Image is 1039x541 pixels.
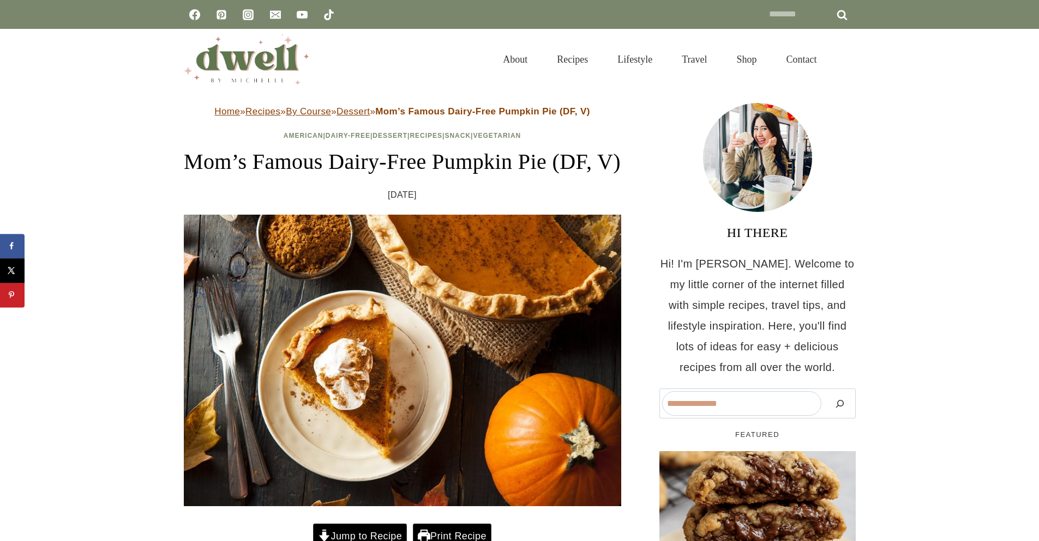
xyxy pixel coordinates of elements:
[318,4,340,26] a: TikTok
[211,4,232,26] a: Pinterest
[245,106,280,117] a: Recipes
[214,106,240,117] a: Home
[542,40,603,78] a: Recipes
[388,187,417,203] time: [DATE]
[488,40,831,78] nav: Primary Navigation
[265,4,286,26] a: Email
[473,132,521,139] a: Vegetarian
[326,132,370,139] a: Dairy-Free
[659,253,856,378] p: Hi! I'm [PERSON_NAME]. Welcome to my little corner of the internet filled with simple recipes, tr...
[284,132,323,139] a: American
[667,40,722,78] a: Travel
[291,4,313,26] a: YouTube
[184,4,206,26] a: Facebook
[184,215,621,506] img: Pumpkin Pie Slice
[659,223,856,242] h3: HI THERE
[375,106,590,117] strong: Mom’s Famous Dairy-Free Pumpkin Pie (DF, V)
[237,4,259,26] a: Instagram
[827,391,853,416] button: Search
[772,40,832,78] a: Contact
[286,106,331,117] a: By Course
[373,132,407,139] a: Dessert
[488,40,542,78] a: About
[659,429,856,440] h5: FEATURED
[284,132,521,139] span: | | | | |
[184,34,309,84] img: DWELL by michelle
[603,40,667,78] a: Lifestyle
[722,40,771,78] a: Shop
[214,106,590,117] span: » » » »
[337,106,370,117] a: Dessert
[445,132,471,139] a: Snack
[184,145,621,178] h1: Mom’s Famous Dairy-Free Pumpkin Pie (DF, V)
[410,132,442,139] a: Recipes
[837,50,856,69] button: View Search Form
